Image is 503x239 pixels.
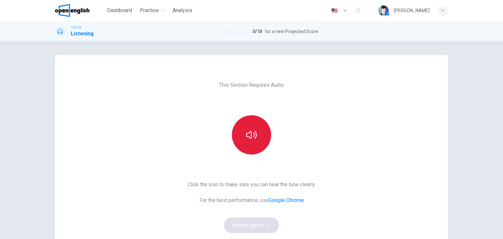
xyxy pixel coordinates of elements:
[219,81,284,89] span: This Section Requires Audio
[173,7,192,14] span: Analysis
[265,28,318,35] span: for a new Projected Score
[330,8,339,13] img: en
[55,4,104,17] a: OpenEnglish logo
[170,5,195,16] button: Analysis
[188,196,316,204] span: For the best performance, use
[104,5,135,16] button: Dashboard
[378,5,389,16] img: Profile picture
[269,197,304,203] a: Google Chrome
[137,5,167,16] button: Practice
[55,4,89,17] img: OpenEnglish logo
[188,181,316,189] span: Click the icon to make sure you can hear the tune clearly.
[71,25,81,30] span: TOEFL®
[252,28,262,35] span: 0 / 18
[71,30,94,38] h1: Listening
[107,7,132,14] span: Dashboard
[140,7,159,14] span: Practice
[394,7,430,14] div: [PERSON_NAME]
